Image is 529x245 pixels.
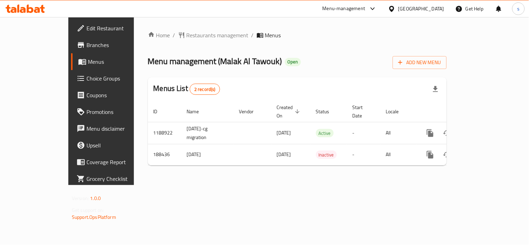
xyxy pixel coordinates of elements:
a: Coverage Report [71,154,157,170]
div: [GEOGRAPHIC_DATA] [398,5,444,13]
div: Open [285,58,301,66]
h2: Menus List [153,83,220,95]
div: Export file [427,81,444,98]
span: Name [187,107,208,116]
span: Restaurants management [187,31,249,39]
span: Branches [86,41,151,49]
button: more [422,146,439,163]
a: Menu disclaimer [71,120,157,137]
span: Get support on: [72,206,104,215]
span: Grocery Checklist [86,175,151,183]
td: 1188922 [148,122,181,144]
table: enhanced table [148,101,494,166]
span: Menus [265,31,281,39]
li: / [251,31,254,39]
td: All [380,122,416,144]
span: 2 record(s) [190,86,220,93]
td: - [347,122,380,144]
span: Menu management ( Malak Al Tawouk ) [148,53,282,69]
span: Coverage Report [86,158,151,166]
a: Home [148,31,170,39]
div: Menu-management [323,5,365,13]
a: Choice Groups [71,70,157,87]
span: ID [153,107,167,116]
nav: breadcrumb [148,31,447,39]
a: Restaurants management [178,31,249,39]
span: Upsell [86,141,151,150]
div: Total records count [190,84,220,95]
a: Edit Restaurant [71,20,157,37]
button: Change Status [439,146,455,163]
span: Version: [72,194,89,203]
a: Upsell [71,137,157,154]
span: Start Date [353,103,372,120]
span: Vendor [239,107,263,116]
span: Status [316,107,339,116]
span: [DATE] [277,128,291,137]
a: Grocery Checklist [71,170,157,187]
td: [DATE]-cg migration [181,122,234,144]
span: Active [316,129,334,137]
span: Locale [386,107,408,116]
a: Menus [71,53,157,70]
a: Coupons [71,87,157,104]
td: [DATE] [181,144,234,165]
span: Choice Groups [86,74,151,83]
span: Add New Menu [398,58,441,67]
li: / [173,31,175,39]
span: Menu disclaimer [86,124,151,133]
span: Inactive [316,151,337,159]
button: Add New Menu [393,56,447,69]
span: Edit Restaurant [86,24,151,32]
span: Created On [277,103,302,120]
a: Branches [71,37,157,53]
span: 1.0.0 [90,194,101,203]
th: Actions [416,101,494,122]
span: Menus [88,58,151,66]
a: Support.OpsPlatform [72,213,116,222]
td: - [347,144,380,165]
span: Promotions [86,108,151,116]
span: Open [285,59,301,65]
button: Change Status [439,125,455,141]
td: All [380,144,416,165]
span: [DATE] [277,150,291,159]
span: Coupons [86,91,151,99]
span: s [517,5,520,13]
a: Promotions [71,104,157,120]
button: more [422,125,439,141]
td: 188436 [148,144,181,165]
